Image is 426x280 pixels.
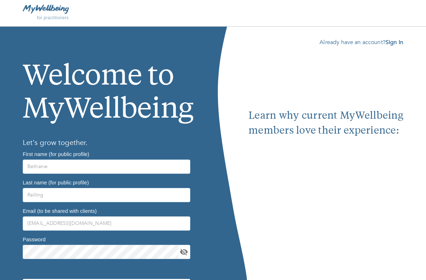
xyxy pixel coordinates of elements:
[386,38,403,46] a: Sign In
[23,5,69,14] img: MyWellbeing
[23,208,97,213] label: Email (to be shared with clients)
[179,247,189,257] button: toggle password visibility
[248,139,403,255] iframe: Embedded youtube
[23,237,45,242] label: Password
[23,38,190,127] h1: Welcome to MyWellbeing
[248,38,403,47] p: Already have an account?
[248,109,403,139] p: Learn why current MyWellbeing members love their experience:
[23,137,190,149] h6: Let’s grow together.
[23,180,89,185] label: Last name (for public profile)
[23,216,190,231] input: Type your email address here
[23,151,89,156] label: First name (for public profile)
[37,15,69,20] span: for practitioners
